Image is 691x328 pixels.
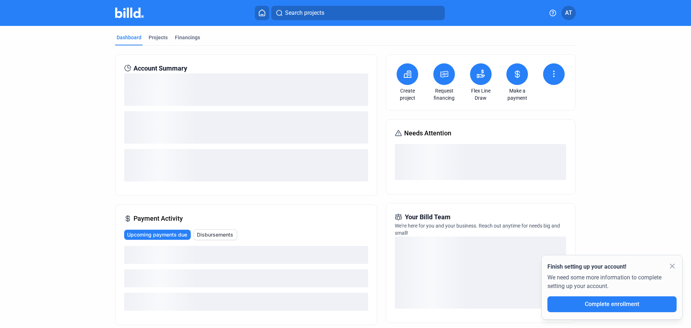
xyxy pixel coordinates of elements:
[124,246,368,264] div: loading
[432,87,457,102] a: Request financing
[668,262,677,270] mat-icon: close
[565,9,572,17] span: AT
[197,231,233,238] span: Disbursements
[547,296,677,312] button: Complete enrollment
[505,87,530,102] a: Make a payment
[404,128,451,138] span: Needs Attention
[547,271,677,296] div: We need some more information to complete setting up your account.
[271,6,445,20] button: Search projects
[124,111,368,144] div: loading
[405,212,451,222] span: Your Billd Team
[115,8,144,18] img: Billd Company Logo
[395,87,420,102] a: Create project
[285,9,324,17] span: Search projects
[395,237,566,309] div: loading
[585,301,639,307] span: Complete enrollment
[124,293,368,311] div: loading
[395,144,566,180] div: loading
[134,214,183,224] span: Payment Activity
[468,87,493,102] a: Flex Line Draw
[134,63,187,73] span: Account Summary
[194,229,237,240] button: Disbursements
[395,223,560,236] span: We're here for you and your business. Reach out anytime for needs big and small!
[124,149,368,181] div: loading
[127,231,187,238] span: Upcoming payments due
[124,269,368,287] div: loading
[124,73,368,106] div: loading
[149,34,168,41] div: Projects
[561,6,576,20] button: AT
[124,230,191,240] button: Upcoming payments due
[547,262,677,271] div: Finish setting up your account!
[117,34,141,41] div: Dashboard
[175,34,200,41] div: Financings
